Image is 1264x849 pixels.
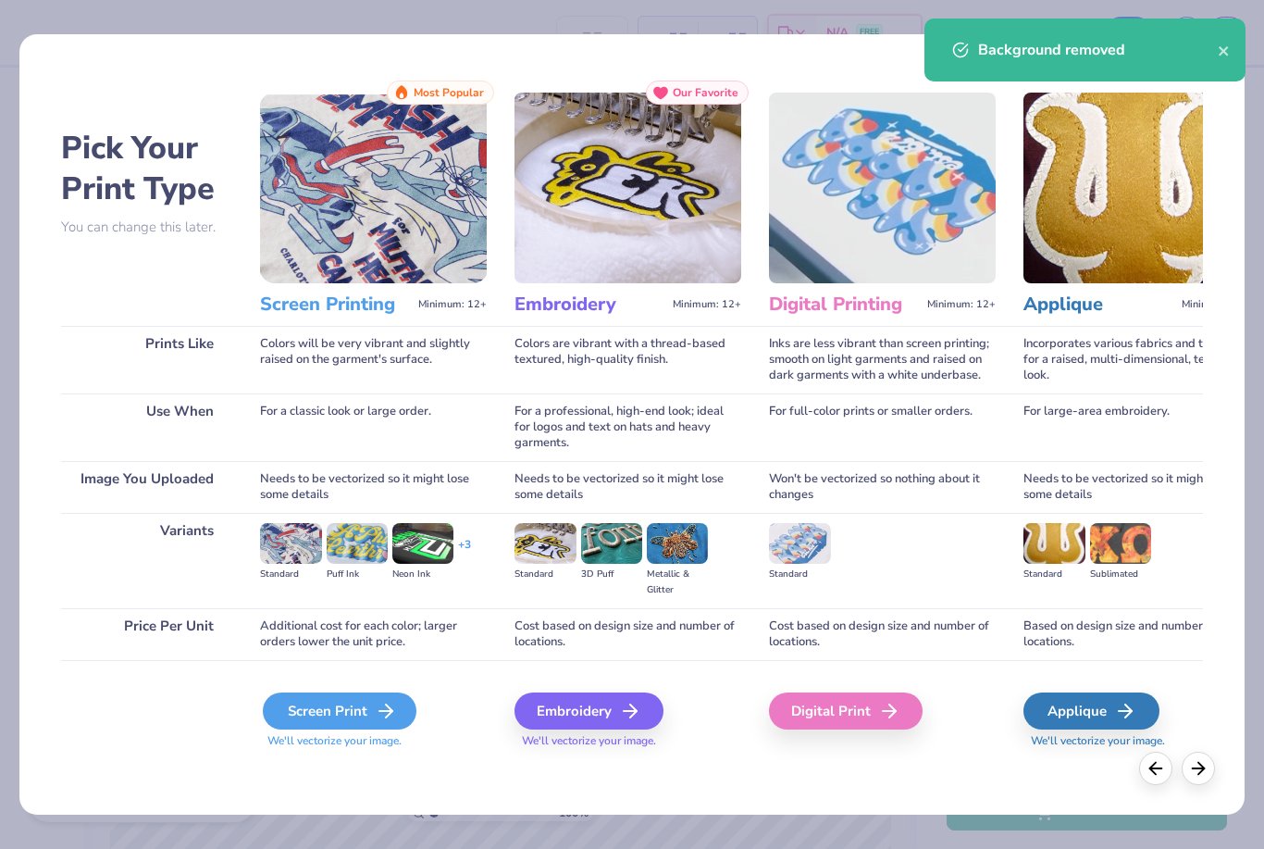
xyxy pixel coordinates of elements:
div: Applique [1023,693,1159,730]
img: Digital Printing [769,93,996,283]
h3: Screen Printing [260,293,411,317]
h2: Pick Your Print Type [61,128,232,209]
div: Metallic & Glitter [647,567,708,598]
p: You can change this later. [61,219,232,235]
div: Variants [61,513,232,608]
img: Standard [1023,523,1084,564]
img: Neon Ink [392,523,453,564]
div: Needs to be vectorized so it might lose some details [1023,461,1250,513]
div: Cost based on design size and number of locations. [514,608,741,660]
div: 3D Puff [581,567,642,582]
span: Minimum: 12+ [673,298,741,311]
div: Standard [769,567,830,582]
div: Sublimated [1090,567,1151,582]
div: Embroidery [514,693,663,730]
div: Prints Like [61,326,232,393]
img: Sublimated [1090,523,1151,564]
div: Inks are less vibrant than screen printing; smooth on light garments and raised on dark garments ... [769,326,996,393]
span: Our Favorite [673,86,738,99]
img: Screen Printing [260,93,487,283]
div: For a professional, high-end look; ideal for logos and text on hats and heavy garments. [514,393,741,461]
div: + 3 [458,537,471,568]
div: Neon Ink [392,567,453,582]
img: Standard [260,523,321,564]
span: Most Popular [414,86,484,99]
div: Needs to be vectorized so it might lose some details [260,461,487,513]
div: Standard [514,567,576,582]
div: Cost based on design size and number of locations. [769,608,996,660]
div: Standard [1023,567,1084,582]
div: Price Per Unit [61,608,232,660]
div: Needs to be vectorized so it might lose some details [514,461,741,513]
div: Colors are vibrant with a thread-based textured, high-quality finish. [514,326,741,393]
div: Colors will be very vibrant and slightly raised on the garment's surface. [260,326,487,393]
div: For large-area embroidery. [1023,393,1250,461]
div: Screen Print [263,693,416,730]
h3: Digital Printing [769,293,920,317]
div: Incorporates various fabrics and threads for a raised, multi-dimensional, textured look. [1023,326,1250,393]
div: Image You Uploaded [61,461,232,513]
img: Puff Ink [327,523,388,564]
img: Embroidery [514,93,741,283]
span: Minimum: 12+ [418,298,487,311]
h3: Embroidery [514,293,665,317]
div: Based on design size and number of locations. [1023,608,1250,660]
img: Metallic & Glitter [647,523,708,564]
div: Puff Ink [327,567,388,582]
h3: Applique [1023,293,1174,317]
img: Applique [1023,93,1250,283]
div: For a classic look or large order. [260,393,487,461]
img: Standard [514,523,576,564]
span: Minimum: 12+ [927,298,996,311]
div: Digital Print [769,693,923,730]
img: Standard [769,523,830,564]
span: We'll vectorize your image. [260,733,487,749]
img: 3D Puff [581,523,642,564]
div: Won't be vectorized so nothing about it changes [769,461,996,513]
div: Standard [260,567,321,582]
div: Additional cost for each color; larger orders lower the unit price. [260,608,487,660]
span: Minimum: 12+ [1182,298,1250,311]
div: Use When [61,393,232,461]
span: We'll vectorize your image. [1023,733,1250,749]
div: For full-color prints or smaller orders. [769,393,996,461]
span: We'll vectorize your image. [514,733,741,749]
